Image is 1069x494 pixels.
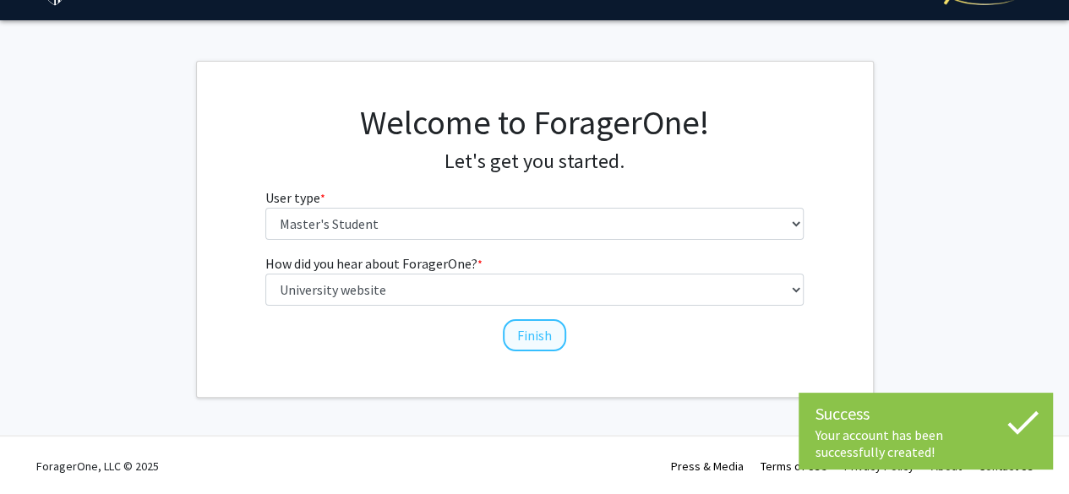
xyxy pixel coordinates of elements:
[761,459,827,474] a: Terms of Use
[265,149,804,174] h4: Let's get you started.
[815,426,1035,460] div: Your account has been successfully created!
[265,102,804,143] h1: Welcome to ForagerOne!
[503,319,566,351] button: Finish
[815,401,1035,426] div: Success
[265,253,483,274] label: How did you hear about ForagerOne?
[265,187,325,208] label: User type
[13,418,72,481] iframe: Chat
[671,459,744,474] a: Press & Media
